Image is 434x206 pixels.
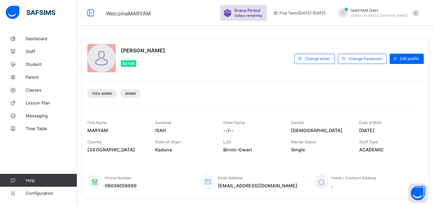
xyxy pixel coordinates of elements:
span: Messaging [26,113,77,118]
span: Help [26,178,77,183]
span: Surname [155,120,171,125]
span: session/term information [273,11,325,15]
span: Dashboard [26,36,77,41]
span: , [331,183,376,188]
span: ISAH [155,128,213,133]
span: Grace Period [234,8,260,13]
span: Edit profile [400,56,419,61]
span: Staff Type [359,139,378,144]
span: [GEOGRAPHIC_DATA] [87,147,146,152]
span: Home / Contract Address [331,175,376,180]
span: Gender [291,120,304,125]
span: Change Password [349,56,381,61]
span: State of Origin [155,139,181,144]
span: [DATE] [359,128,417,133]
span: Admin [125,92,136,95]
span: Date of Birth [359,120,382,125]
span: Time Table [26,126,77,131]
span: MARYAM [87,128,146,133]
span: Classes [26,87,77,93]
span: Student [26,62,77,67]
span: 09038056689 [105,183,137,188]
span: --/-- [223,128,281,133]
span: ACADEMIC [359,147,417,152]
span: [EMAIL_ADDRESS][DOMAIN_NAME] [218,183,297,188]
span: Configuration [26,191,77,196]
span: Other Name [223,120,245,125]
div: MARYAMISAH [332,8,422,18]
button: Open asap [408,184,428,203]
span: 12 days remaining [234,13,262,17]
span: Marital Status [291,139,316,144]
span: LGA [223,139,231,144]
span: Phone Number [105,175,131,180]
span: Birnin-Gwari [223,147,281,152]
span: [EMAIL_ADDRESS][DOMAIN_NAME] [351,13,408,17]
span: Lesson Plan [26,100,77,105]
span: First Name [87,120,107,125]
span: Change email [305,56,330,61]
span: Country [87,139,102,144]
span: [PERSON_NAME] [121,47,165,54]
img: sticker-purple.71386a28dfed39d6af7621340158ba97.svg [224,9,232,17]
span: MARYAM ISAH [351,8,408,13]
span: Fees Admin [92,92,112,95]
span: Staff [26,49,77,54]
img: safsims [6,6,55,19]
span: Single [291,147,349,152]
span: Parent [26,75,77,80]
span: Welcome MARYAM [106,10,151,17]
span: [DEMOGRAPHIC_DATA] [291,128,349,133]
span: Active [122,62,135,66]
span: Email Address [218,175,243,180]
span: Kaduna [155,147,213,152]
